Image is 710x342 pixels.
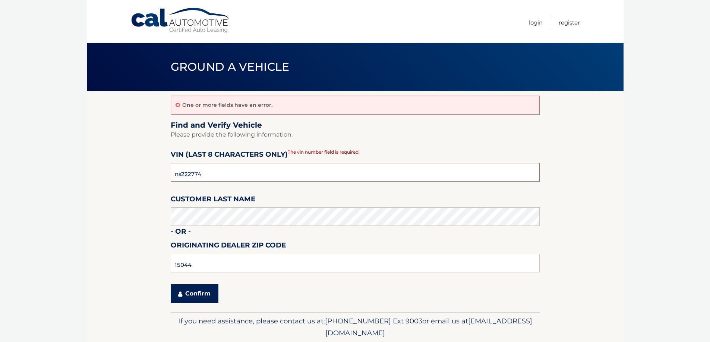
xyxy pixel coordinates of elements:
span: The vin number field is required. [288,149,360,155]
span: [EMAIL_ADDRESS][DOMAIN_NAME] [325,317,532,337]
label: - or - [171,226,191,240]
p: If you need assistance, please contact us at: or email us at [176,315,535,339]
label: Originating Dealer Zip Code [171,240,286,253]
p: One or more fields have an error. [182,102,272,108]
p: Please provide the following information. [171,130,540,140]
button: Confirm [171,284,218,303]
h2: Find and Verify Vehicle [171,121,540,130]
label: Customer Last Name [171,194,255,207]
a: Login [529,16,543,29]
span: Ground a Vehicle [171,60,290,74]
a: Cal Automotive [130,7,231,34]
a: Register [559,16,580,29]
label: VIN (last 8 characters only) [171,149,288,163]
span: [PHONE_NUMBER] Ext 9003 [325,317,422,325]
